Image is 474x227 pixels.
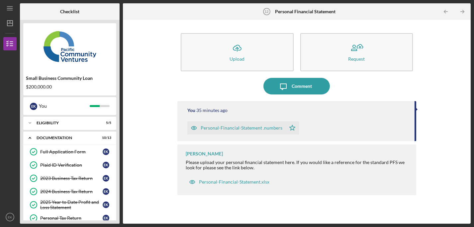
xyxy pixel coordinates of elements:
div: 2024 Business Tax Return [40,189,103,194]
a: Plaid ID VerificationEK [27,158,113,172]
div: 2023 Business Tax Return [40,176,103,181]
div: Plaid ID Verification [40,162,103,168]
tspan: 12 [264,10,268,14]
div: [PERSON_NAME] [186,151,223,156]
div: E K [103,175,109,182]
div: Please upload your personal financial statement here. If you would like a reference for the stand... [186,160,410,170]
div: Personal-Financial-Statement .numbers [201,125,282,131]
div: Documentation [37,136,95,140]
div: E K [103,148,109,155]
div: Upload [230,56,244,61]
button: Upload [181,33,293,71]
div: Small Business Community Loan [26,76,114,81]
div: $200,000.00 [26,84,114,89]
div: You [187,108,195,113]
div: E K [103,162,109,168]
button: Personal-Financial-Statement.xlsx [186,175,273,189]
a: 2023 Business Tax ReturnEK [27,172,113,185]
button: Comment [263,78,330,94]
div: Eligibility [37,121,95,125]
a: 2025 Year to Date Profit and Loss StatementEK [27,198,113,211]
b: Personal Financial Statement [275,9,335,14]
img: Product logo [23,27,116,66]
button: EK [3,210,17,224]
button: Personal-Financial-Statement .numbers [187,121,299,135]
div: You [39,100,90,112]
text: EK [8,215,12,219]
button: Request [300,33,413,71]
b: Checklist [60,9,79,14]
div: 2025 Year to Date Profit and Loss Statement [40,199,103,210]
div: E K [103,215,109,221]
div: Personal-Financial-Statement.xlsx [199,179,269,185]
div: E K [30,103,37,110]
div: Comment [292,78,312,94]
a: Full Application FormEK [27,145,113,158]
div: E K [103,188,109,195]
time: 2025-09-24 22:23 [196,108,228,113]
a: 2024 Business Tax ReturnEK [27,185,113,198]
div: 5 / 5 [99,121,111,125]
div: 10 / 13 [99,136,111,140]
div: Personal Tax Return [40,215,103,221]
div: Full Application Form [40,149,103,154]
div: Request [348,56,365,61]
a: Personal Tax ReturnEK [27,211,113,225]
div: E K [103,201,109,208]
